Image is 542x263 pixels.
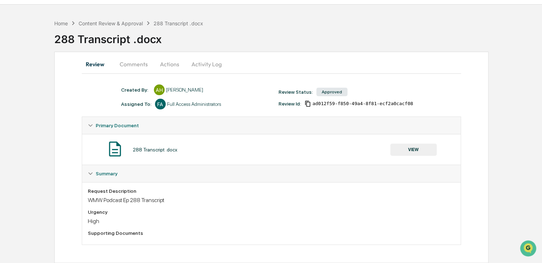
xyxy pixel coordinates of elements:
div: High [88,218,455,225]
div: Created By: ‎ ‎ [121,87,150,93]
span: Primary Document [96,123,139,128]
button: Actions [154,56,186,73]
span: Summary [96,171,117,176]
div: Urgency [88,209,455,215]
div: Approved [316,88,347,96]
img: 1746055101610-c473b297-6a78-478c-a979-82029cc54cd1 [7,55,20,67]
button: VIEW [390,144,437,156]
span: Attestations [59,90,89,97]
div: Assigned To: [121,101,151,107]
div: Primary Document [82,117,461,134]
div: Review Status: [278,89,313,95]
div: 288 Transcript .docx [133,147,177,153]
button: Activity Log [186,56,227,73]
div: [PERSON_NAME] [166,87,203,93]
div: 🔎 [7,104,13,110]
div: We're available if you need us! [24,62,90,67]
div: 🗄️ [52,91,57,96]
p: How can we help? [7,15,130,26]
a: 🔎Data Lookup [4,100,48,113]
div: Primary Document [82,134,461,165]
a: 🖐️Preclearance [4,87,49,100]
div: 288 Transcript .docx [154,20,203,26]
div: Summary [82,182,461,244]
iframe: Open customer support [519,239,538,259]
div: Review Id: [278,101,301,107]
div: WMW Podcast Ep 288 Transcript [88,197,455,203]
div: Full Access Administrators [167,101,221,107]
span: Copy Id [305,100,311,107]
div: 🖐️ [7,91,13,96]
div: Supporting Documents [88,230,455,236]
div: Request Description [88,188,455,194]
div: FA [155,99,166,109]
button: Review [82,56,114,73]
div: AH [154,84,165,95]
a: 🗄️Attestations [49,87,91,100]
div: Content Review & Approval [79,20,143,26]
div: secondary tabs example [82,56,461,73]
span: ad012f59-f850-49a4-8f81-ecf2a0cacf08 [312,101,413,107]
img: Document Icon [106,140,124,158]
div: Summary [82,165,461,182]
span: Data Lookup [14,103,45,110]
button: Comments [114,56,154,73]
div: 288 Transcript .docx [54,27,542,46]
div: Start new chat [24,55,117,62]
span: Pylon [71,121,86,126]
button: Start new chat [121,57,130,65]
a: Powered byPylon [50,120,86,126]
span: Preclearance [14,90,46,97]
div: Home [54,20,68,26]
